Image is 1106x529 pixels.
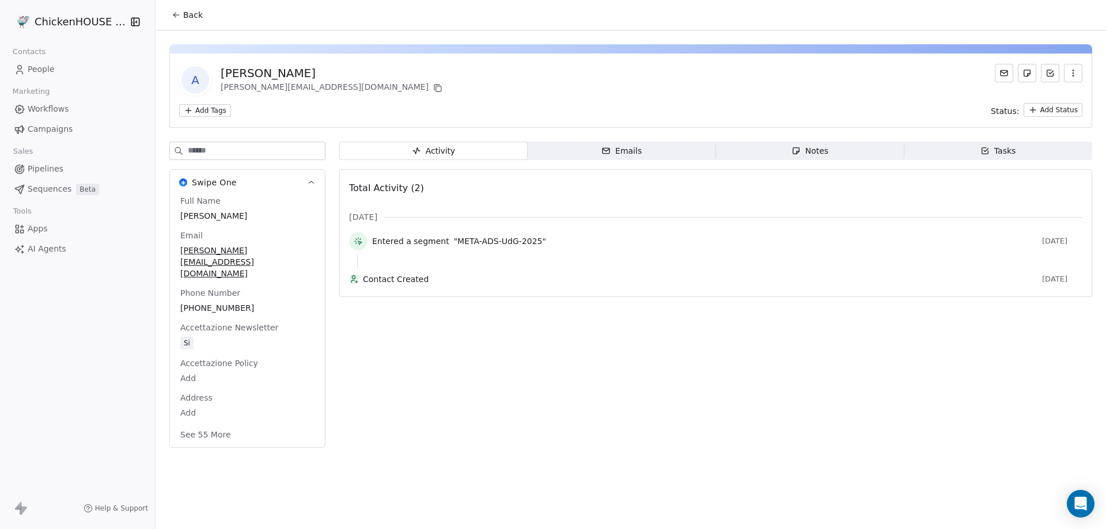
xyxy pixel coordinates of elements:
[28,163,63,175] span: Pipelines
[173,424,238,445] button: See 55 More
[9,180,146,199] a: SequencesBeta
[9,60,146,79] a: People
[9,239,146,258] a: AI Agents
[349,211,377,223] span: [DATE]
[180,245,315,279] span: [PERSON_NAME][EMAIL_ADDRESS][DOMAIN_NAME]
[179,178,187,187] img: Swipe One
[84,504,148,513] a: Help & Support
[28,223,48,235] span: Apps
[991,105,1019,117] span: Status:
[7,43,51,60] span: Contacts
[76,184,99,195] span: Beta
[454,235,546,247] span: "META-ADS-UdG-2025"
[7,83,55,100] span: Marketing
[192,177,237,188] span: Swipe One
[178,322,281,333] span: Accettazione Newsletter
[1024,103,1082,117] button: Add Status
[8,203,36,220] span: Tools
[170,170,325,195] button: Swipe OneSwipe One
[180,210,315,222] span: [PERSON_NAME]
[9,100,146,119] a: Workflows
[9,219,146,238] a: Apps
[28,123,73,135] span: Campaigns
[221,65,445,81] div: [PERSON_NAME]
[28,243,66,255] span: AI Agents
[181,66,209,94] span: A
[1042,275,1082,284] span: [DATE]
[170,195,325,447] div: Swipe OneSwipe One
[349,182,424,193] span: Total Activity (2)
[179,104,231,117] button: Add Tags
[14,12,123,32] button: ChickenHOUSE snc
[180,407,315,418] span: Add
[980,145,1016,157] div: Tasks
[28,63,55,75] span: People
[178,195,223,207] span: Full Name
[178,392,215,404] span: Address
[180,302,315,314] span: [PHONE_NUMBER]
[178,357,260,369] span: Accettazione Policy
[1067,490,1094,517] div: Open Intercom Messenger
[1042,237,1082,246] span: [DATE]
[791,145,828,157] div: Notes
[95,504,148,513] span: Help & Support
[183,9,203,21] span: Back
[178,287,243,299] span: Phone Number
[184,337,190,349] div: Si
[35,14,127,29] span: ChickenHOUSE snc
[8,143,38,160] span: Sales
[16,15,30,29] img: 4.jpg
[221,81,445,95] div: [PERSON_NAME][EMAIL_ADDRESS][DOMAIN_NAME]
[601,145,642,157] div: Emails
[178,230,205,241] span: Email
[363,273,1037,285] span: Contact Created
[9,120,146,139] a: Campaigns
[165,5,210,25] button: Back
[180,372,315,384] span: Add
[9,159,146,178] a: Pipelines
[28,183,71,195] span: Sequences
[372,235,449,247] span: Entered a segment
[28,103,69,115] span: Workflows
